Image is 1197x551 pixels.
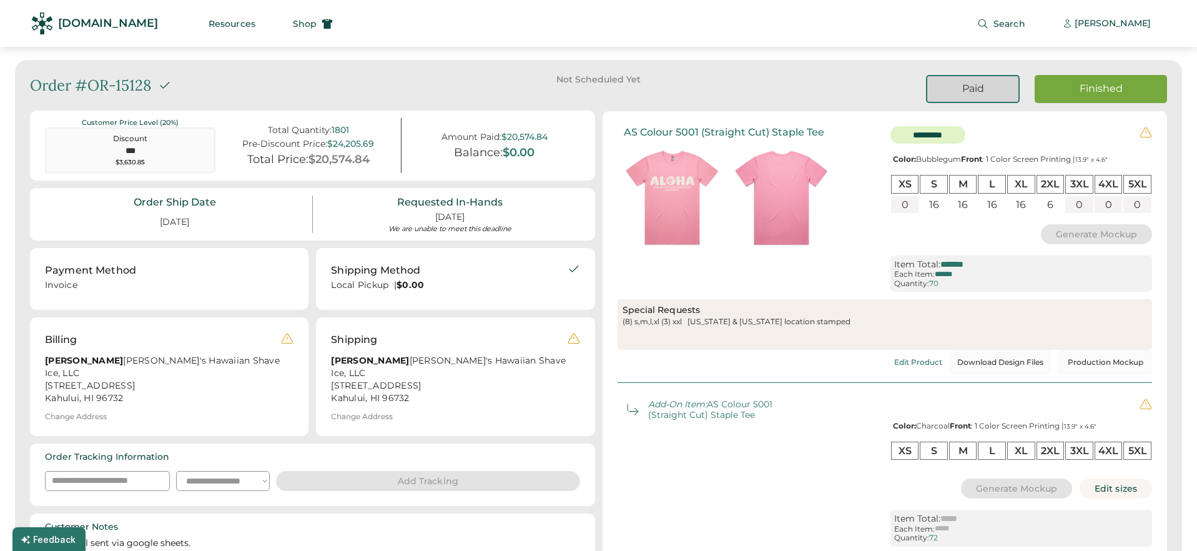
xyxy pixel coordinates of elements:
div: XS [891,442,919,460]
div: Discount [54,134,207,144]
div: Item Total: [894,514,940,524]
button: Edit sizes [1080,479,1152,499]
button: Search [962,11,1040,36]
div: Paid [942,82,1003,96]
div: Customer Price Level (20%) [45,118,215,127]
div: 16 [978,196,1006,213]
div: Bubblegum : 1 Color Screen Printing | [890,155,1152,164]
img: generate-image [618,143,727,252]
div: Shipping Method [331,263,420,278]
div: Quantity: [894,534,929,542]
div: We are unable to meet this deadline [388,224,511,233]
div: Order Tracking Information [45,451,169,464]
div: 2XL [1037,442,1065,460]
strong: [PERSON_NAME] [331,355,409,366]
div: Charcoal : 1 Color Screen Printing | [890,422,1152,430]
div: Not Scheduled Yet [521,75,677,84]
div: Edit Product [894,358,942,367]
div: M [949,175,977,193]
div: Special Requests [623,304,1148,317]
strong: $0.00 [397,279,424,290]
div: $20,574.84 [501,132,548,142]
div: Change Address [45,412,107,421]
strong: Color: [893,421,916,430]
div: Payment Method [45,263,136,278]
div: Quantity: [894,279,929,288]
img: generate-image [727,143,836,252]
div: 5XL [1123,442,1151,460]
div: Total Quantity: [268,125,332,136]
strong: Color: [893,154,916,164]
div: M [949,442,977,460]
div: 0 [1065,196,1093,213]
div: S [920,175,948,193]
div: 16 [1007,196,1035,213]
div: 1801 [332,125,349,136]
div: 0 [1095,196,1123,213]
div: Change Address [331,412,393,421]
div: 6 [1037,196,1065,213]
button: Production Mockup [1058,350,1152,375]
div: $20,574.84 [308,153,370,167]
div: Finished [1050,82,1152,96]
div: XS [891,175,919,193]
div: [PERSON_NAME]'s Hawaiian Shave Ice, LLC [STREET_ADDRESS] Kahului, HI 96732 [45,355,281,405]
font: 13.9" x 4.6" [1064,422,1096,430]
button: Shop [278,11,348,36]
div: 16 [920,196,948,213]
div: 72 [929,534,938,542]
div: [DOMAIN_NAME] [58,16,158,31]
div: XL [1007,175,1035,193]
div: Pre-Discount Price: [242,139,327,149]
div: Amount Paid: [441,132,501,142]
div: AS Colour 5001 (Straight Cut) Staple Tee [624,126,824,138]
button: Generate Mockup [1041,224,1153,244]
div: [PERSON_NAME]'s Hawaiian Shave Ice, LLC [STREET_ADDRESS] Kahului, HI 96732 [331,355,567,405]
div: [DATE] [435,211,465,224]
div: XL [1007,442,1035,460]
div: 16 [949,196,977,213]
div: Requested In-Hands [397,196,503,209]
div: L [978,442,1006,460]
div: $3,630.85 [54,158,207,167]
div: 5XL [1123,175,1151,193]
img: yH5BAEAAAAALAAAAAABAAEAAAIBRAA7 [739,425,849,534]
div: Customer Notes [45,521,118,534]
div: $0.00 [503,146,534,160]
div: Balance: [454,146,503,160]
div: Each Item: [894,270,935,279]
font: 13.9" x 4.6" [1075,156,1108,164]
div: Each Item: [894,525,935,534]
button: Download Design Files [950,350,1051,375]
button: Resources [194,11,270,36]
div: 4XL [1095,175,1123,193]
div: Invoice [45,279,293,295]
div: $24,205.69 [327,139,374,149]
div: AS Colour 5001 (Straight Cut) Staple Tee [648,399,773,420]
div: Order Ship Date [134,196,216,209]
div: 0 [891,196,919,213]
div: Total Price: [247,153,308,167]
div: Billing [45,332,77,347]
button: Add Tracking [276,471,580,491]
div: 3XL [1065,175,1093,193]
img: Rendered Logo - Screens [31,12,53,34]
div: Item Total: [894,259,940,270]
span: Search [993,19,1025,28]
div: Order #OR-15128 [30,75,151,96]
em: Add-On Item: [648,399,707,410]
strong: Front [950,421,971,430]
button: Generate Mockup [961,479,1073,499]
div: 4XL [1095,442,1123,460]
strong: Front [961,154,982,164]
div: S [920,442,948,460]
div: 2XL [1037,175,1065,193]
strong: [PERSON_NAME] [45,355,123,366]
div: Local Pickup | [331,279,567,292]
div: 70 [929,279,938,288]
div: Shipping [331,332,377,347]
img: yH5BAEAAAAALAAAAAABAAEAAAIBRAA7 [630,425,739,534]
div: [PERSON_NAME] [1075,17,1151,30]
div: [DATE] [145,211,204,234]
div: 3XL [1065,442,1093,460]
